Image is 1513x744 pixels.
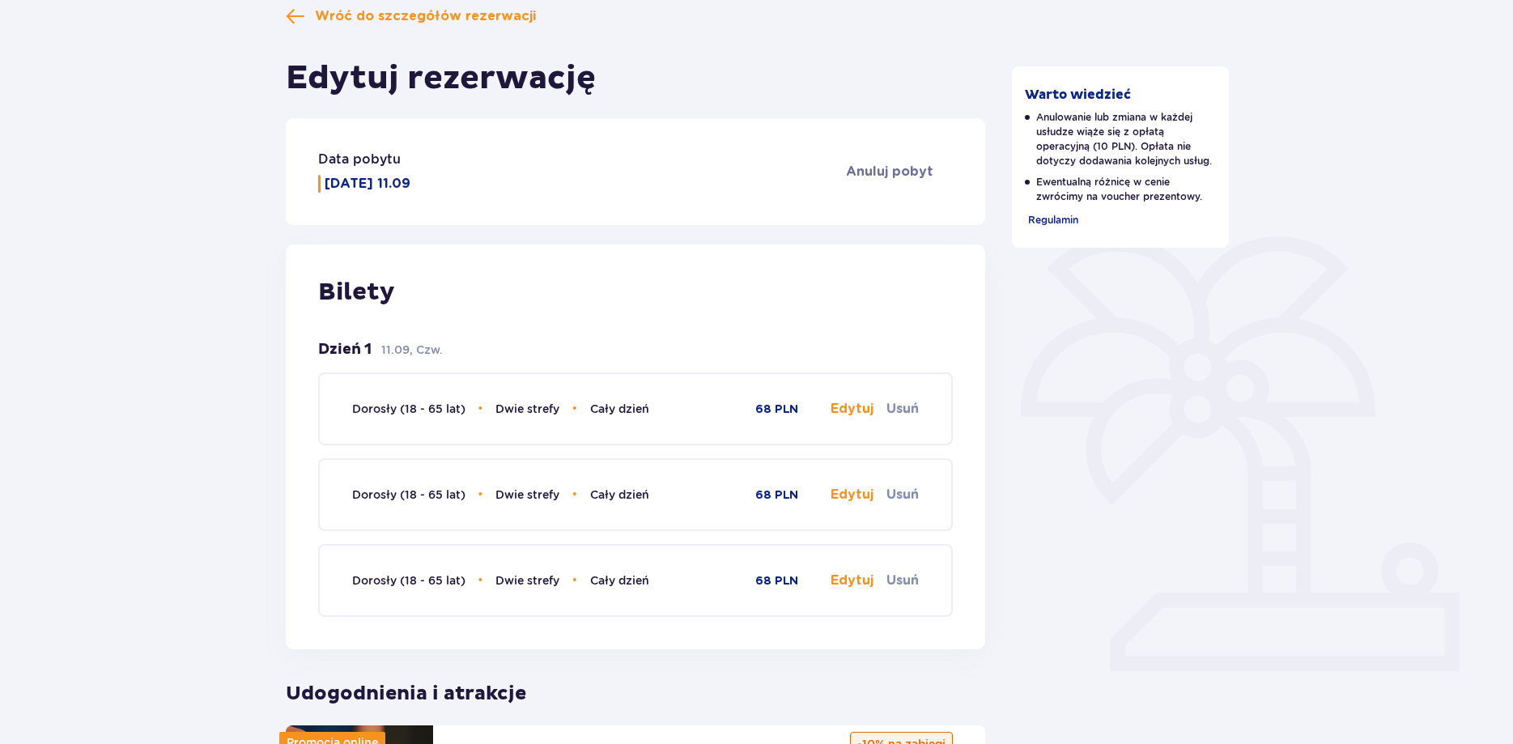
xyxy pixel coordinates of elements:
span: Regulamin [1028,214,1078,226]
span: Cały dzień [590,488,649,501]
span: Anuluj pobyt [846,163,933,181]
span: Dorosły (18 - 65 lat) [352,402,465,415]
span: • [478,572,483,589]
p: Bilety [318,277,954,308]
p: Dzień 1 [318,340,372,359]
span: Dwie strefy [495,402,559,415]
span: • [478,401,483,417]
button: Edytuj [831,400,873,418]
span: Dorosły (18 - 65 lat) [352,574,465,587]
a: Anuluj pobyt [846,163,953,181]
span: Dwie strefy [495,488,559,501]
p: Ewentualną różnicę w cenie zwrócimy na voucher prezentowy. [1025,175,1216,204]
button: Usuń [886,572,919,589]
span: Cały dzień [590,402,649,415]
p: 68 PLN [755,573,798,589]
p: Warto wiedzieć [1025,86,1131,104]
p: 68 PLN [755,487,798,504]
p: Anulowanie lub zmiana w każdej usłudze wiąże się z opłatą operacyjną (10 PLN). Opłata nie dotyczy... [1025,110,1216,168]
button: Usuń [886,400,919,418]
a: Regulamin [1025,210,1078,228]
p: 68 PLN [755,402,798,418]
span: • [572,572,577,589]
a: Wróć do szczegółów rezerwacji [286,6,536,26]
span: • [572,401,577,417]
button: Edytuj [831,572,873,589]
button: Usuń [886,486,919,504]
h1: Edytuj rezerwację [286,58,596,99]
p: 11.09, Czw. [381,342,443,358]
button: Edytuj [831,486,873,504]
p: Udogodnienia i atrakcje [286,669,986,706]
p: [DATE] 11.09 [325,175,410,193]
p: Data pobytu [318,151,401,168]
span: Cały dzień [590,574,649,587]
span: Dorosły (18 - 65 lat) [352,488,465,501]
span: Dwie strefy [495,574,559,587]
span: Wróć do szczegółów rezerwacji [315,7,536,25]
span: • [572,487,577,503]
span: • [478,487,483,503]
